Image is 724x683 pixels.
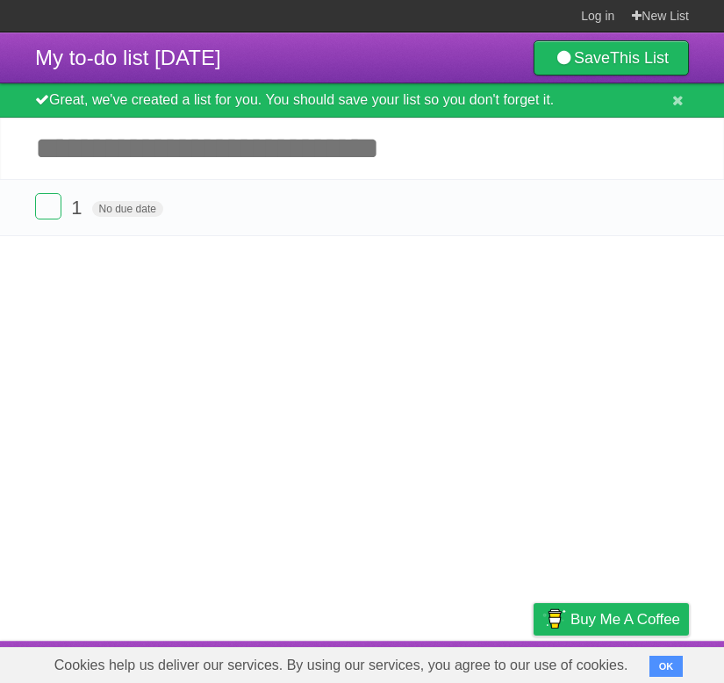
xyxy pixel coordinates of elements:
span: Cookies help us deliver our services. By using our services, you agree to our use of cookies. [37,648,646,683]
b: This List [610,49,669,67]
span: No due date [92,201,163,217]
a: Suggest a feature [578,645,689,679]
a: SaveThis List [534,40,689,75]
span: Buy me a coffee [570,604,680,635]
label: Done [35,193,61,219]
a: Buy me a coffee [534,603,689,636]
button: OK [649,656,684,677]
a: Privacy [511,645,556,679]
a: About [300,645,337,679]
span: My to-do list [DATE] [35,46,221,69]
a: Developers [358,645,429,679]
span: 1 [71,197,86,219]
img: Buy me a coffee [542,604,566,634]
a: Terms [451,645,490,679]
